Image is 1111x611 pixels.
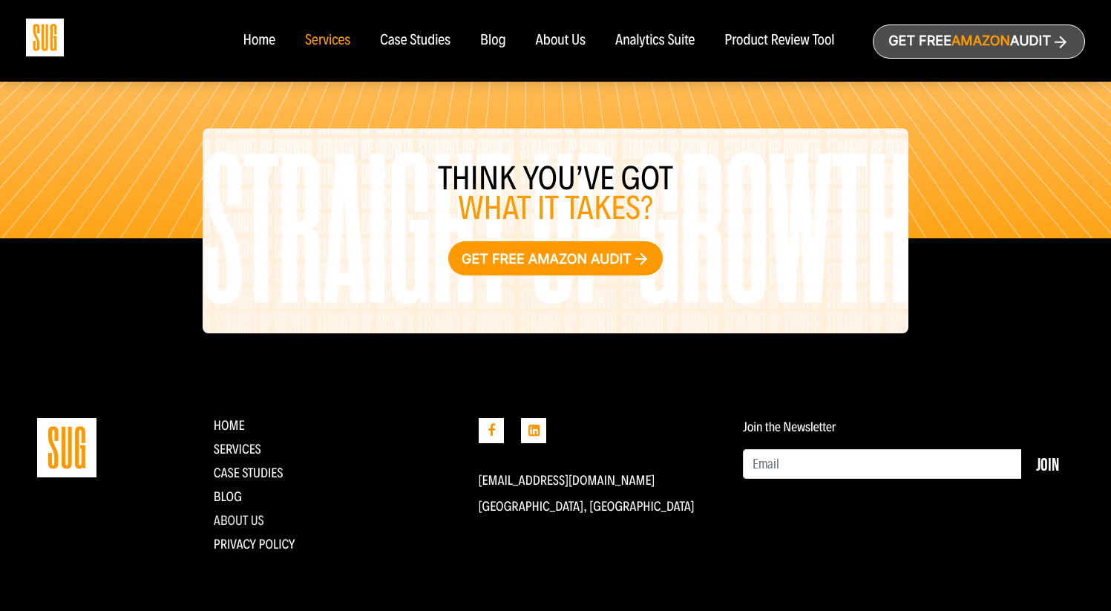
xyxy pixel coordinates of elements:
[243,33,275,49] a: Home
[951,33,1010,49] span: Amazon
[458,189,653,228] span: what it takes?
[214,489,242,505] a: Blog
[214,512,264,529] a: About Us
[37,418,96,477] img: Straight Up Growth
[873,24,1085,59] a: Get freeAmazonAudit
[448,241,663,275] a: Get free Amazon audit
[305,33,350,49] a: Services
[203,164,908,223] h3: Think you’ve got
[743,419,836,434] label: Join the Newsletter
[214,441,261,457] a: Services
[615,33,695,49] a: Analytics Suite
[380,33,450,49] a: Case Studies
[724,33,834,49] a: Product Review Tool
[743,449,1022,479] input: Email
[536,33,586,49] a: About Us
[214,417,245,434] a: Home
[1021,449,1074,479] button: Join
[214,536,295,552] a: Privacy Policy
[214,465,284,481] a: CASE STUDIES
[26,19,64,56] img: Sug
[480,33,506,49] a: Blog
[479,472,655,489] a: [EMAIL_ADDRESS][DOMAIN_NAME]
[479,499,721,514] p: [GEOGRAPHIC_DATA], [GEOGRAPHIC_DATA]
